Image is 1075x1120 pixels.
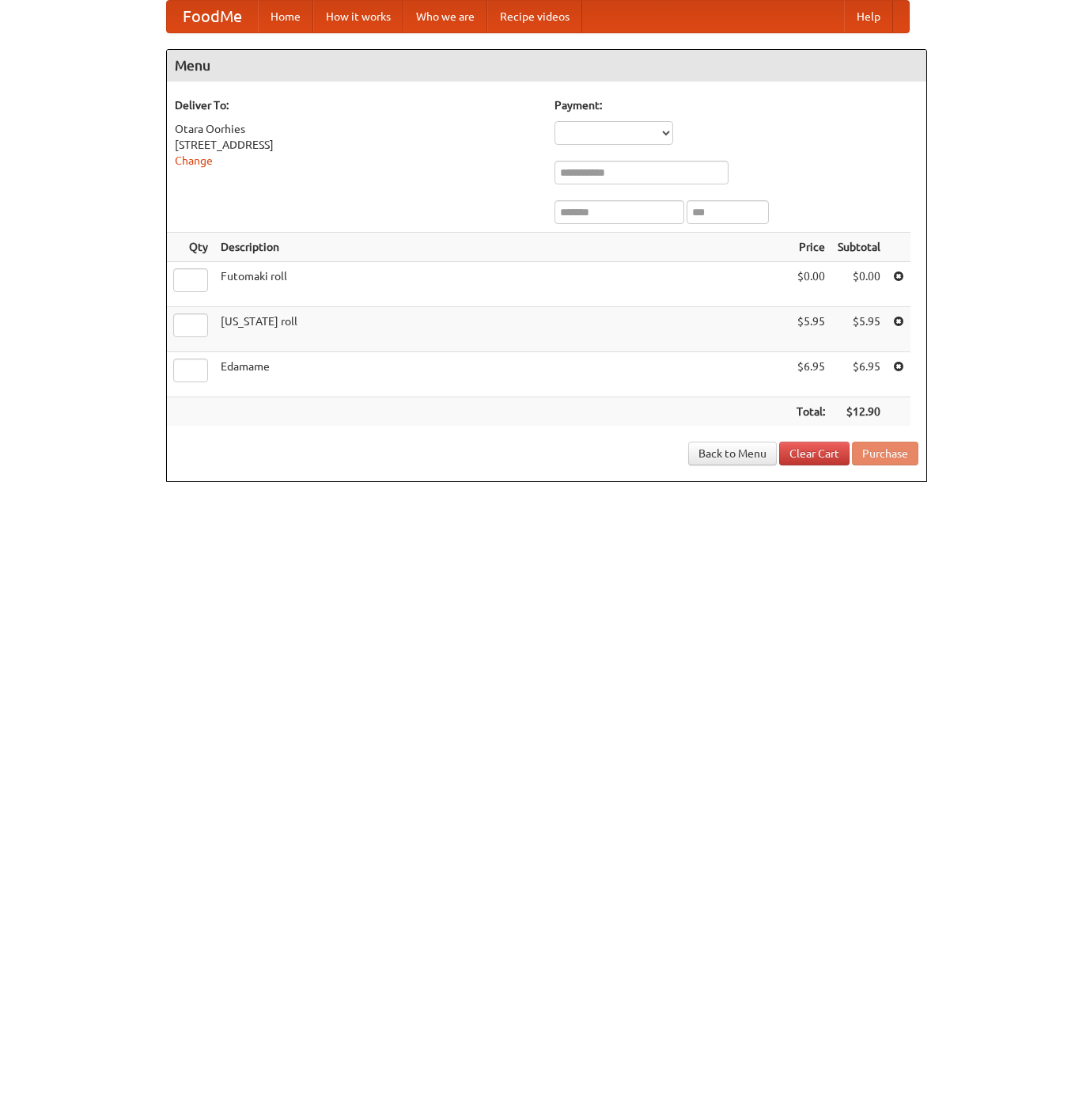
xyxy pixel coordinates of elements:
[167,50,926,82] h4: Menu
[831,307,887,352] td: $5.95
[214,352,790,397] td: Edamame
[167,233,214,262] th: Qty
[175,97,539,113] h5: Deliver To:
[688,442,777,465] a: Back to Menu
[313,1,403,32] a: How it works
[175,137,539,153] div: [STREET_ADDRESS]
[214,307,790,352] td: [US_STATE] roll
[258,1,313,32] a: Home
[790,352,831,397] td: $6.95
[214,233,790,262] th: Description
[852,442,918,465] button: Purchase
[790,233,831,262] th: Price
[831,262,887,307] td: $0.00
[175,154,213,167] a: Change
[779,442,850,465] a: Clear Cart
[844,1,893,32] a: Help
[790,307,831,352] td: $5.95
[403,1,487,32] a: Who we are
[487,1,582,32] a: Recipe videos
[175,121,539,137] div: Otara Oorhies
[831,397,887,427] th: $12.90
[831,352,887,397] td: $6.95
[831,233,887,262] th: Subtotal
[790,262,831,307] td: $0.00
[167,1,258,32] a: FoodMe
[214,262,790,307] td: Futomaki roll
[555,97,918,113] h5: Payment:
[790,397,831,427] th: Total:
